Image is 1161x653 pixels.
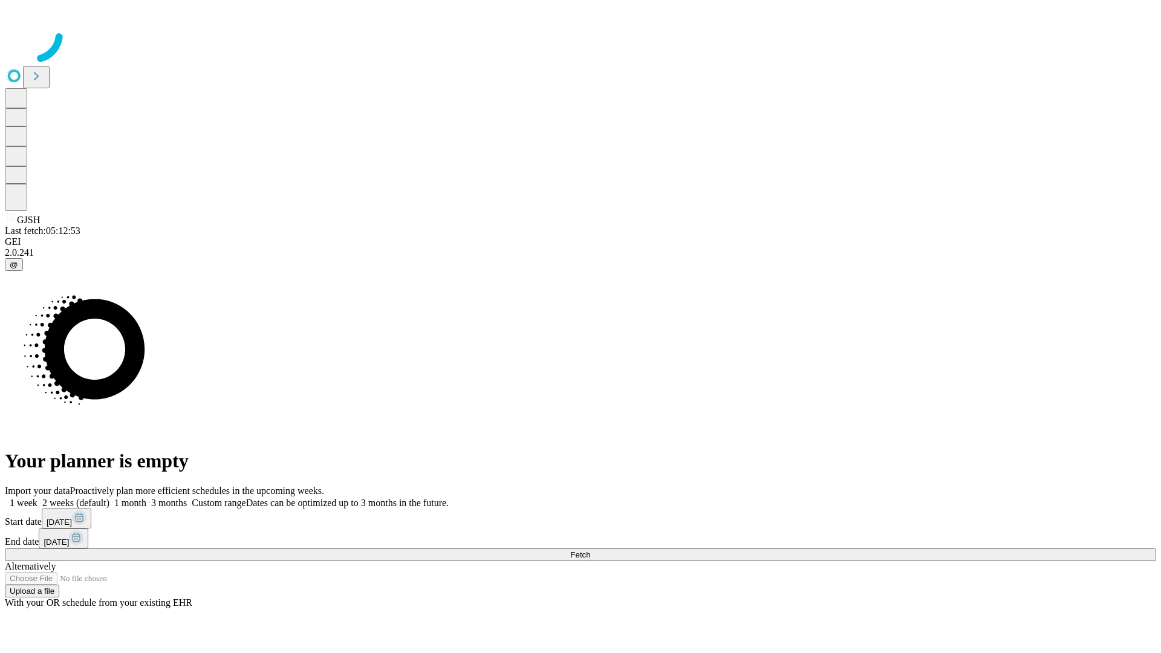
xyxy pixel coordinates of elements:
[5,585,59,597] button: Upload a file
[5,486,70,496] span: Import your data
[44,538,69,547] span: [DATE]
[246,498,449,508] span: Dates can be optimized up to 3 months in the future.
[570,550,590,559] span: Fetch
[5,528,1156,548] div: End date
[42,508,91,528] button: [DATE]
[10,260,18,269] span: @
[5,236,1156,247] div: GEI
[5,597,192,608] span: With your OR schedule from your existing EHR
[10,498,37,508] span: 1 week
[47,518,72,527] span: [DATE]
[5,450,1156,472] h1: Your planner is empty
[5,226,80,236] span: Last fetch: 05:12:53
[5,548,1156,561] button: Fetch
[5,561,56,571] span: Alternatively
[5,258,23,271] button: @
[17,215,40,225] span: GJSH
[151,498,187,508] span: 3 months
[192,498,246,508] span: Custom range
[5,247,1156,258] div: 2.0.241
[39,528,88,548] button: [DATE]
[114,498,146,508] span: 1 month
[70,486,324,496] span: Proactively plan more efficient schedules in the upcoming weeks.
[42,498,109,508] span: 2 weeks (default)
[5,508,1156,528] div: Start date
